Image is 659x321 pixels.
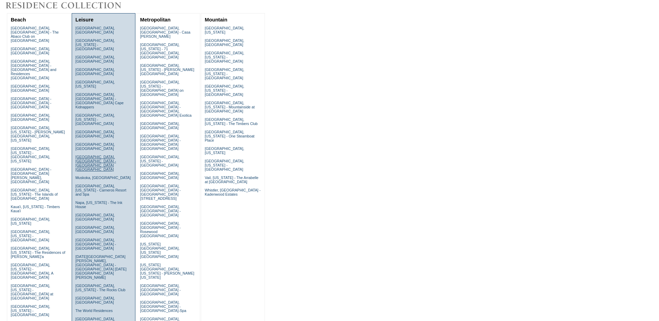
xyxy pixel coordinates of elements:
a: Vail, [US_STATE] - The Arrabelle at [GEOGRAPHIC_DATA] [205,176,258,184]
a: [GEOGRAPHIC_DATA], [GEOGRAPHIC_DATA] [205,38,244,47]
a: [GEOGRAPHIC_DATA], [GEOGRAPHIC_DATA] - Casa [PERSON_NAME] [140,26,190,38]
a: Mountain [205,17,227,23]
a: [GEOGRAPHIC_DATA], [GEOGRAPHIC_DATA] [11,84,50,92]
a: [GEOGRAPHIC_DATA], [US_STATE] - [GEOGRAPHIC_DATA] [205,84,244,97]
a: [GEOGRAPHIC_DATA], [US_STATE] - [PERSON_NAME][GEOGRAPHIC_DATA] [140,63,194,76]
a: [GEOGRAPHIC_DATA], [GEOGRAPHIC_DATA] [75,26,115,34]
a: [GEOGRAPHIC_DATA], [US_STATE] [75,80,115,88]
a: [GEOGRAPHIC_DATA], [GEOGRAPHIC_DATA] [140,122,179,130]
a: Kaua'i, [US_STATE] - Timbers Kaua'i [11,205,60,213]
a: [GEOGRAPHIC_DATA], [US_STATE] - One Steamboat Place [205,130,255,142]
a: [GEOGRAPHIC_DATA], [US_STATE] - [GEOGRAPHIC_DATA] [140,155,179,167]
a: [GEOGRAPHIC_DATA], [US_STATE] - [GEOGRAPHIC_DATA] [205,51,244,63]
a: [GEOGRAPHIC_DATA], [US_STATE] - [GEOGRAPHIC_DATA], [US_STATE] [11,146,50,163]
a: [GEOGRAPHIC_DATA], [GEOGRAPHIC_DATA] - [GEOGRAPHIC_DATA] [140,205,180,217]
a: [GEOGRAPHIC_DATA], [GEOGRAPHIC_DATA] [75,213,115,221]
a: [GEOGRAPHIC_DATA], [US_STATE] - 71 [GEOGRAPHIC_DATA], [GEOGRAPHIC_DATA] [140,43,179,59]
a: [GEOGRAPHIC_DATA], [GEOGRAPHIC_DATA] - [GEOGRAPHIC_DATA] [GEOGRAPHIC_DATA] [140,134,180,151]
a: [GEOGRAPHIC_DATA], [GEOGRAPHIC_DATA] - [GEOGRAPHIC_DATA] and Residences [GEOGRAPHIC_DATA] [11,59,56,80]
a: [GEOGRAPHIC_DATA], [US_STATE] - Mountainside at [GEOGRAPHIC_DATA] [205,101,255,113]
a: [GEOGRAPHIC_DATA], [US_STATE] - The Islands of [GEOGRAPHIC_DATA] [11,188,58,200]
a: [GEOGRAPHIC_DATA] - [GEOGRAPHIC_DATA][PERSON_NAME], [GEOGRAPHIC_DATA] [11,167,51,184]
a: [GEOGRAPHIC_DATA], [US_STATE] - [GEOGRAPHIC_DATA] on [GEOGRAPHIC_DATA] [140,80,184,97]
a: Muskoka, [GEOGRAPHIC_DATA] [75,176,131,180]
a: Leisure [75,17,93,23]
a: [GEOGRAPHIC_DATA], [US_STATE] - [GEOGRAPHIC_DATA] [205,159,244,171]
a: [GEOGRAPHIC_DATA], [US_STATE] - Carneros Resort and Spa [75,184,126,196]
a: [GEOGRAPHIC_DATA], [US_STATE] - The Rocks Club [75,284,126,292]
a: Whistler, [GEOGRAPHIC_DATA] - Kadenwood Estates [205,188,260,196]
a: [GEOGRAPHIC_DATA], [GEOGRAPHIC_DATA] - [GEOGRAPHIC_DATA]-Spa [140,300,186,313]
a: [GEOGRAPHIC_DATA] - [GEOGRAPHIC_DATA] - [GEOGRAPHIC_DATA] [11,97,51,109]
a: [GEOGRAPHIC_DATA], [US_STATE] - [GEOGRAPHIC_DATA], A [GEOGRAPHIC_DATA] [11,263,53,279]
a: [GEOGRAPHIC_DATA], [GEOGRAPHIC_DATA] - [GEOGRAPHIC_DATA] [75,238,116,250]
a: [GEOGRAPHIC_DATA], [GEOGRAPHIC_DATA] [75,225,115,234]
a: The World Residences [75,309,113,313]
a: [GEOGRAPHIC_DATA], [US_STATE] - The Residences of [PERSON_NAME]'a [11,246,65,259]
a: [GEOGRAPHIC_DATA], [US_STATE] - [GEOGRAPHIC_DATA] at [GEOGRAPHIC_DATA] [11,284,53,300]
a: [US_STATE][GEOGRAPHIC_DATA], [US_STATE][GEOGRAPHIC_DATA] [140,242,179,259]
a: [GEOGRAPHIC_DATA], [GEOGRAPHIC_DATA] - Rosewood [GEOGRAPHIC_DATA] [140,221,180,238]
a: Napa, [US_STATE] - The Ink House [75,200,123,209]
a: [GEOGRAPHIC_DATA], [GEOGRAPHIC_DATA] [11,47,50,55]
a: [GEOGRAPHIC_DATA], [US_STATE] - [PERSON_NAME][GEOGRAPHIC_DATA], [US_STATE] [11,126,65,142]
a: [GEOGRAPHIC_DATA], [GEOGRAPHIC_DATA] [140,171,179,180]
a: [GEOGRAPHIC_DATA], [GEOGRAPHIC_DATA] - [GEOGRAPHIC_DATA] [GEOGRAPHIC_DATA] [75,155,116,171]
a: [GEOGRAPHIC_DATA], [US_STATE] - The Timbers Club [205,117,258,126]
a: [GEOGRAPHIC_DATA], [GEOGRAPHIC_DATA] [75,296,115,304]
a: [GEOGRAPHIC_DATA], [US_STATE] - [GEOGRAPHIC_DATA] [75,38,115,51]
a: [GEOGRAPHIC_DATA], [GEOGRAPHIC_DATA] - [GEOGRAPHIC_DATA][STREET_ADDRESS] [140,184,180,200]
a: [GEOGRAPHIC_DATA], [GEOGRAPHIC_DATA] [75,142,115,151]
a: [US_STATE][GEOGRAPHIC_DATA], [US_STATE] - [PERSON_NAME] [US_STATE] [140,263,194,279]
a: [GEOGRAPHIC_DATA], [GEOGRAPHIC_DATA] - The Abaco Club on [GEOGRAPHIC_DATA] [11,26,59,43]
a: [GEOGRAPHIC_DATA], [GEOGRAPHIC_DATA] - [GEOGRAPHIC_DATA] Cape Kidnappers [75,92,124,109]
a: [GEOGRAPHIC_DATA], [GEOGRAPHIC_DATA] - [GEOGRAPHIC_DATA] [140,284,180,296]
a: [GEOGRAPHIC_DATA], [GEOGRAPHIC_DATA] [11,113,50,122]
a: Metropolitan [140,17,170,23]
a: [GEOGRAPHIC_DATA], [US_STATE] - [GEOGRAPHIC_DATA] [205,68,244,80]
a: Beach [11,17,26,23]
a: [GEOGRAPHIC_DATA], [US_STATE] [205,26,244,34]
a: [GEOGRAPHIC_DATA], [GEOGRAPHIC_DATA] [75,68,115,76]
a: [GEOGRAPHIC_DATA], [GEOGRAPHIC_DATA] [75,55,115,63]
a: [GEOGRAPHIC_DATA], [US_STATE] - [GEOGRAPHIC_DATA] [75,113,115,126]
a: [GEOGRAPHIC_DATA], [US_STATE] [205,146,244,155]
a: [GEOGRAPHIC_DATA], [GEOGRAPHIC_DATA] [75,130,115,138]
a: [DATE][GEOGRAPHIC_DATA][PERSON_NAME], [GEOGRAPHIC_DATA] - [GEOGRAPHIC_DATA] [DATE][GEOGRAPHIC_DAT... [75,255,126,279]
a: [GEOGRAPHIC_DATA], [US_STATE] - [GEOGRAPHIC_DATA] [11,304,50,317]
a: [GEOGRAPHIC_DATA], [US_STATE] [11,217,50,225]
a: [GEOGRAPHIC_DATA], [US_STATE] - [GEOGRAPHIC_DATA] [11,230,50,242]
a: [GEOGRAPHIC_DATA], [GEOGRAPHIC_DATA] - [GEOGRAPHIC_DATA], [GEOGRAPHIC_DATA] Exotica [140,101,192,117]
